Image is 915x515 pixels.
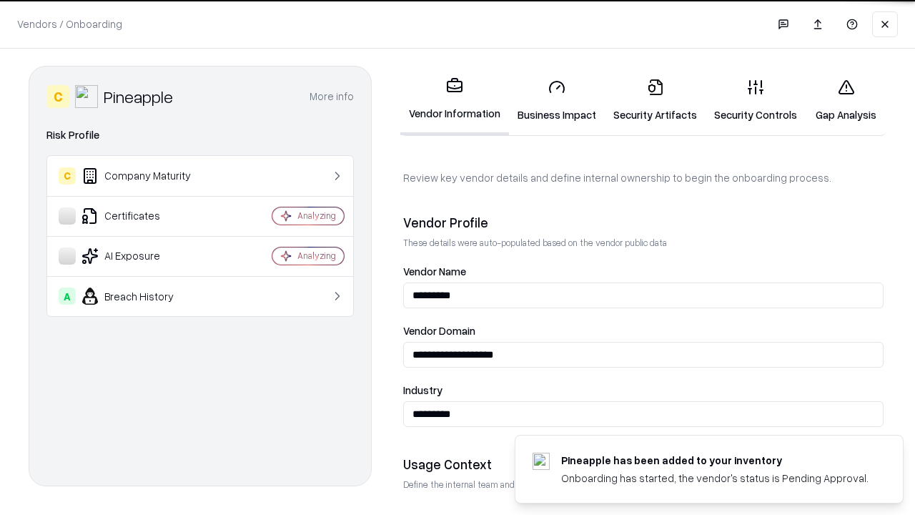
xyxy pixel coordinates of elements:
label: Vendor Name [403,266,884,277]
div: Vendor Profile [403,214,884,231]
div: Analyzing [297,250,336,262]
div: C [46,85,69,108]
div: Pineapple [104,85,173,108]
div: Onboarding has started, the vendor's status is Pending Approval. [561,471,869,486]
div: Breach History [59,288,229,305]
div: C [59,167,76,185]
div: Certificates [59,207,229,225]
div: Pineapple has been added to your inventory [561,453,869,468]
a: Security Artifacts [605,67,706,134]
p: These details were auto-populated based on the vendor public data [403,237,884,249]
div: A [59,288,76,305]
div: Risk Profile [46,127,354,144]
p: Vendors / Onboarding [17,16,122,31]
a: Gap Analysis [806,67,886,134]
a: Business Impact [509,67,605,134]
a: Security Controls [706,67,806,134]
label: Industry [403,385,884,396]
p: Define the internal team and reason for using this vendor. This helps assess business relevance a... [403,479,884,491]
button: More info [310,84,354,109]
div: AI Exposure [59,247,229,265]
a: Vendor Information [400,66,509,135]
div: Company Maturity [59,167,229,185]
div: Analyzing [297,210,336,222]
p: Review key vendor details and define internal ownership to begin the onboarding process. [403,170,884,185]
img: Pineapple [75,85,98,108]
img: pineappleenergy.com [533,453,550,470]
label: Vendor Domain [403,325,884,336]
div: Usage Context [403,456,884,473]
